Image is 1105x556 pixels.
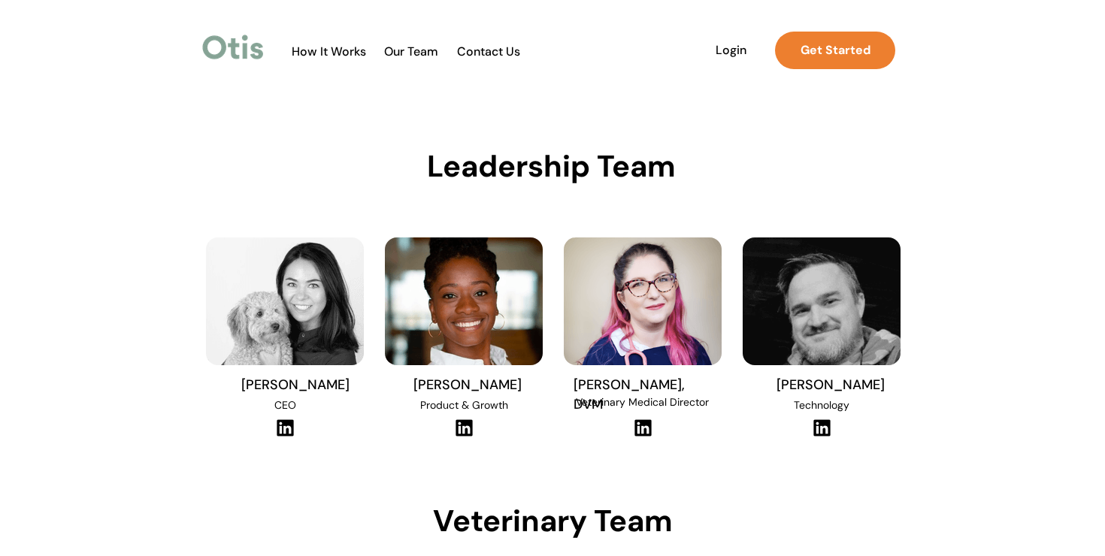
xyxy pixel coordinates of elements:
strong: Get Started [801,42,870,58]
a: Contact Us [449,44,528,59]
span: [PERSON_NAME] [241,376,350,394]
span: [PERSON_NAME] [413,376,522,394]
span: Veterinary Team [433,501,673,540]
a: How It Works [284,44,374,59]
a: Our Team [374,44,448,59]
span: Veterinary Medical Director [576,395,709,409]
span: [PERSON_NAME], DVM [574,376,685,413]
span: Product & Growth [420,398,508,412]
span: Leadership Team [427,147,676,186]
span: Login [696,43,765,57]
span: [PERSON_NAME] [777,376,885,394]
a: Get Started [775,32,895,69]
span: CEO [274,398,296,412]
span: Technology [794,398,849,412]
a: Login [696,32,765,69]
